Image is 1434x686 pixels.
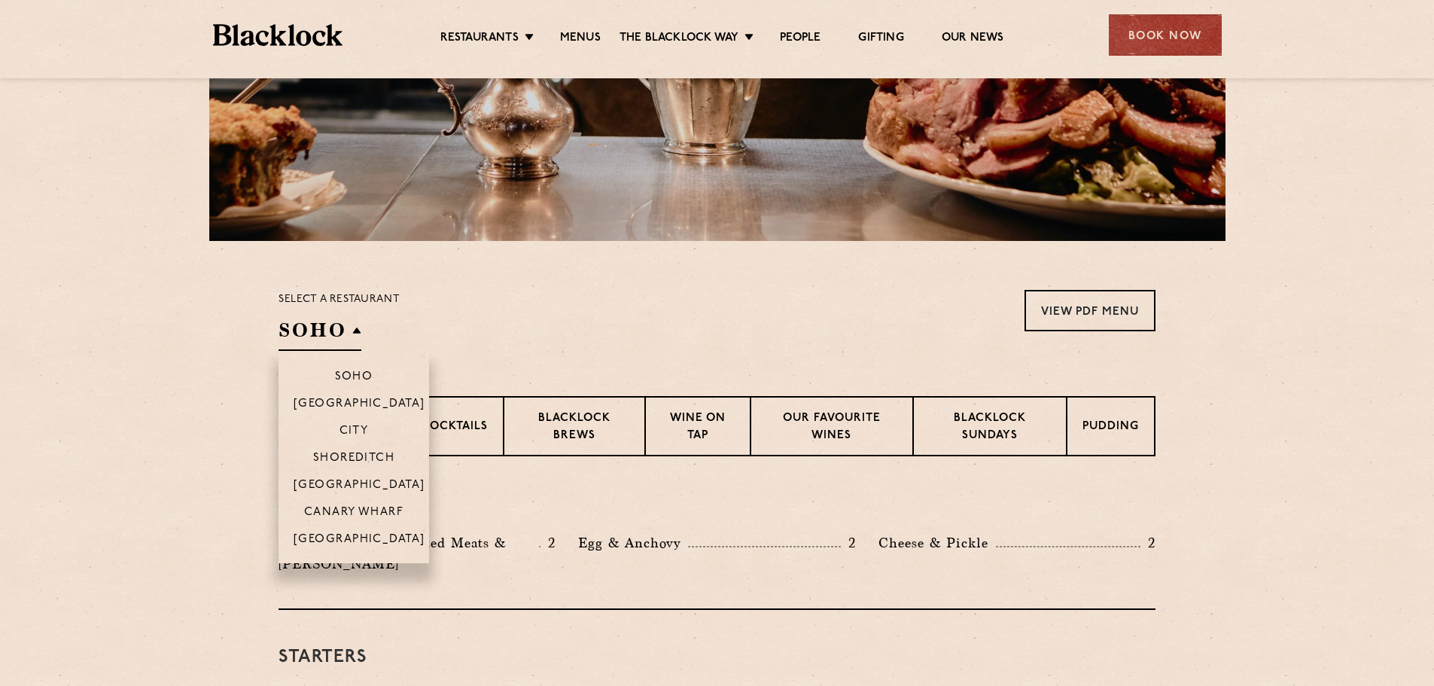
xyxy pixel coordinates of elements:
[942,31,1004,47] a: Our News
[313,452,395,467] p: Shoreditch
[858,31,903,47] a: Gifting
[780,31,821,47] a: People
[878,532,996,553] p: Cheese & Pickle
[294,533,425,548] p: [GEOGRAPHIC_DATA]
[279,494,1155,514] h3: Pre Chop Bites
[929,410,1051,446] p: Blacklock Sundays
[421,419,488,438] p: Cocktails
[560,31,601,47] a: Menus
[1109,14,1222,56] div: Book Now
[519,410,629,446] p: Blacklock Brews
[339,425,369,440] p: City
[294,398,425,413] p: [GEOGRAPHIC_DATA]
[1140,533,1155,553] p: 2
[766,410,897,446] p: Our favourite wines
[279,290,400,309] p: Select a restaurant
[335,370,373,386] p: Soho
[1025,290,1155,331] a: View PDF Menu
[304,506,403,521] p: Canary Wharf
[1082,419,1139,438] p: Pudding
[620,31,738,47] a: The Blacklock Way
[661,410,735,446] p: Wine on Tap
[279,317,361,351] h2: SOHO
[279,648,1155,667] h3: Starters
[841,533,856,553] p: 2
[440,31,519,47] a: Restaurants
[578,532,688,553] p: Egg & Anchovy
[294,479,425,494] p: [GEOGRAPHIC_DATA]
[540,533,556,553] p: 2
[213,24,343,46] img: BL_Textured_Logo-footer-cropped.svg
